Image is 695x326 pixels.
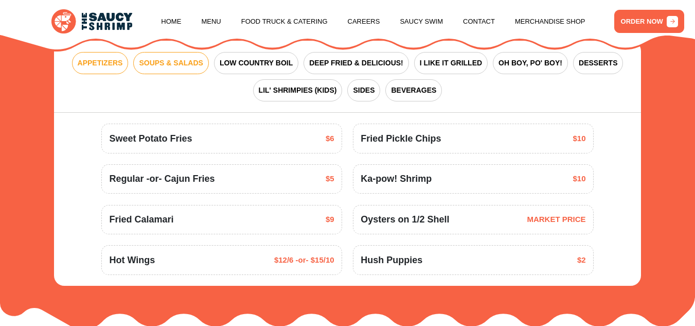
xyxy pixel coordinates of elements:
span: Sweet Potato Fries [109,132,192,146]
button: SOUPS & SALADS [133,52,208,74]
span: OH BOY, PO' BOY! [498,58,562,68]
span: $9 [326,214,334,226]
span: LOW COUNTRY BOIL [220,58,293,68]
button: LIL' SHRIMPIES (KIDS) [253,79,343,101]
button: BEVERAGES [385,79,442,101]
span: $6 [326,133,334,145]
button: OH BOY, PO' BOY! [493,52,568,74]
span: $10 [573,173,586,185]
span: $5 [326,173,334,185]
a: Merchandise Shop [515,2,585,41]
a: Careers [348,2,380,41]
span: LIL' SHRIMPIES (KIDS) [259,85,337,96]
button: DEEP FRIED & DELICIOUS! [304,52,409,74]
span: SIDES [353,85,375,96]
span: $10 [573,133,586,145]
span: SOUPS & SALADS [139,58,203,68]
span: Oysters on 1/2 Shell [361,213,449,227]
span: Regular -or- Cajun Fries [109,172,215,186]
button: APPETIZERS [72,52,129,74]
button: SIDES [347,79,380,101]
span: Hush Puppies [361,253,422,267]
a: Food Truck & Catering [241,2,328,41]
span: Hot Wings [109,253,155,267]
span: DESSERTS [579,58,617,68]
span: MARKET PRICE [527,214,585,226]
span: Fried Pickle Chips [361,132,441,146]
img: logo [51,9,132,33]
span: BEVERAGES [391,85,436,96]
span: Fried Calamari [109,213,173,227]
span: I LIKE IT GRILLED [420,58,482,68]
span: DEEP FRIED & DELICIOUS! [309,58,403,68]
button: I LIKE IT GRILLED [414,52,488,74]
a: Contact [463,2,495,41]
span: $12/6 -or- $15/10 [274,254,334,266]
span: Ka-pow! Shrimp [361,172,432,186]
span: APPETIZERS [78,58,123,68]
a: Menu [201,2,221,41]
a: Saucy Swim [400,2,443,41]
a: Home [161,2,181,41]
a: ORDER NOW [614,10,684,33]
button: LOW COUNTRY BOIL [214,52,298,74]
button: DESSERTS [573,52,623,74]
span: $2 [577,254,586,266]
